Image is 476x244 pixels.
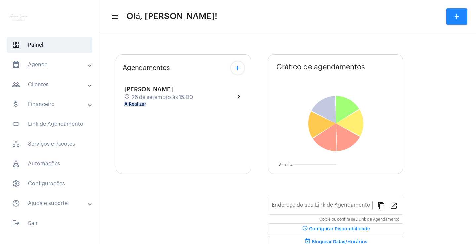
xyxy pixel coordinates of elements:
mat-icon: sidenav icon [12,100,20,108]
mat-expansion-panel-header: sidenav iconFinanceiro [4,96,99,112]
mat-panel-title: Clientes [12,81,88,88]
mat-panel-title: Agenda [12,61,88,69]
mat-icon: sidenav icon [12,81,20,88]
span: Sair [7,215,92,231]
span: Painel [7,37,92,53]
span: sidenav icon [12,160,20,168]
span: sidenav icon [12,180,20,188]
mat-icon: open_in_new [390,201,398,209]
span: [PERSON_NAME] [124,87,173,92]
span: Configurações [7,176,92,192]
button: Configurar Disponibilidade [268,223,403,235]
mat-icon: sidenav icon [12,219,20,227]
mat-hint: Copie ou confira seu Link de Agendamento [319,217,399,222]
mat-panel-title: Ajuda e suporte [12,199,88,207]
mat-chip: A Realizar [124,102,146,107]
mat-expansion-panel-header: sidenav iconAjuda e suporte [4,195,99,211]
span: Gráfico de agendamentos [276,63,365,71]
mat-icon: chevron_right [235,93,243,101]
mat-icon: sidenav icon [12,199,20,207]
mat-expansion-panel-header: sidenav iconAgenda [4,57,99,73]
span: Automações [7,156,92,172]
mat-icon: schedule [124,94,130,101]
mat-icon: sidenav icon [12,61,20,69]
span: sidenav icon [12,140,20,148]
mat-icon: sidenav icon [111,13,118,21]
img: f9e0517c-2aa2-1b6c-d26d-1c000eb5ca88.png [5,3,32,30]
mat-icon: content_copy [377,201,385,209]
text: A realizar [279,163,295,167]
span: Serviços e Pacotes [7,136,92,152]
span: sidenav icon [12,41,20,49]
span: 26 de setembro às 15:00 [132,94,193,100]
span: Agendamentos [123,64,170,72]
input: Link [272,203,372,209]
mat-icon: add [453,13,461,20]
span: Link de Agendamento [7,116,92,132]
mat-icon: add [234,64,242,72]
mat-icon: schedule [301,225,309,233]
mat-panel-title: Financeiro [12,100,88,108]
span: Olá, [PERSON_NAME]! [126,11,217,22]
mat-expansion-panel-header: sidenav iconClientes [4,77,99,92]
mat-icon: sidenav icon [12,120,20,128]
span: Configurar Disponibilidade [301,227,370,231]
